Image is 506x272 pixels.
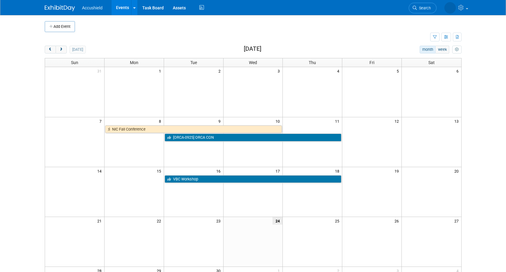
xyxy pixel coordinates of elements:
[428,60,435,65] span: Sat
[249,60,257,65] span: Wed
[244,46,261,52] h2: [DATE]
[390,3,417,13] a: Search
[45,5,75,11] img: ExhibitDay
[190,60,197,65] span: Tue
[425,3,456,10] img: Sam McDade
[394,117,401,125] span: 12
[158,117,164,125] span: 8
[272,217,282,225] span: 24
[420,46,436,53] button: month
[454,217,461,225] span: 27
[156,167,164,175] span: 15
[45,46,56,53] button: prev
[454,117,461,125] span: 13
[216,167,223,175] span: 16
[45,21,75,32] button: Add Event
[396,67,401,75] span: 5
[334,117,342,125] span: 11
[218,67,223,75] span: 2
[334,167,342,175] span: 18
[216,217,223,225] span: 23
[334,217,342,225] span: 25
[369,60,374,65] span: Fri
[156,217,164,225] span: 22
[158,67,164,75] span: 1
[398,6,412,10] span: Search
[275,117,282,125] span: 10
[218,117,223,125] span: 9
[394,217,401,225] span: 26
[275,167,282,175] span: 17
[56,46,67,53] button: next
[97,217,104,225] span: 21
[165,134,342,141] a: [ORCA-0925] ORCA CON
[82,5,103,10] span: Accushield
[337,67,342,75] span: 4
[69,46,85,53] button: [DATE]
[455,48,459,52] i: Personalize Calendar
[130,60,138,65] span: Mon
[277,67,282,75] span: 3
[435,46,449,53] button: week
[99,117,104,125] span: 7
[456,67,461,75] span: 6
[454,167,461,175] span: 20
[394,167,401,175] span: 19
[452,46,461,53] button: myCustomButton
[71,60,78,65] span: Sun
[165,175,342,183] a: VBC Workshop
[105,125,282,133] a: NIC Fall Conference
[309,60,316,65] span: Thu
[97,167,104,175] span: 14
[97,67,104,75] span: 31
